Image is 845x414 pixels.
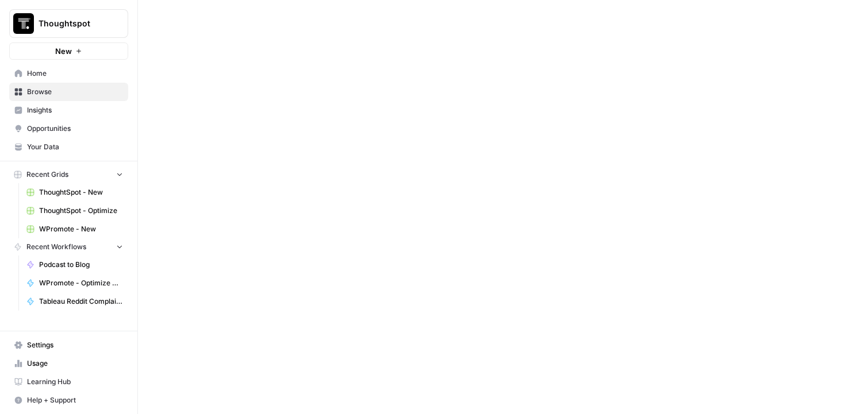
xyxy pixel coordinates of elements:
img: Thoughtspot Logo [13,13,34,34]
span: Tableau Reddit Complaint Collector [39,296,123,307]
span: Learning Hub [27,377,123,387]
span: Recent Grids [26,169,68,180]
button: Recent Workflows [9,238,128,256]
a: Insights [9,101,128,119]
span: ThoughtSpot - New [39,187,123,198]
span: WPromote - New [39,224,123,234]
a: Home [9,64,128,83]
a: Podcast to Blog [21,256,128,274]
a: Your Data [9,138,128,156]
a: ThoughtSpot - Optimize [21,202,128,220]
span: Usage [27,358,123,369]
span: Podcast to Blog [39,260,123,270]
a: WPromote - New [21,220,128,238]
a: Usage [9,354,128,373]
a: Browse [9,83,128,101]
a: ThoughtSpot - New [21,183,128,202]
a: Opportunities [9,119,128,138]
span: Browse [27,87,123,97]
a: Tableau Reddit Complaint Collector [21,292,128,311]
span: New [55,45,72,57]
span: Settings [27,340,123,350]
button: New [9,42,128,60]
span: Home [27,68,123,79]
button: Help + Support [9,391,128,409]
a: WPromote - Optimize Article [21,274,128,292]
span: ThoughtSpot - Optimize [39,206,123,216]
button: Recent Grids [9,166,128,183]
span: WPromote - Optimize Article [39,278,123,288]
span: Recent Workflows [26,242,86,252]
span: Your Data [27,142,123,152]
a: Learning Hub [9,373,128,391]
span: Insights [27,105,123,115]
span: Help + Support [27,395,123,405]
button: Workspace: Thoughtspot [9,9,128,38]
span: Thoughtspot [39,18,108,29]
a: Settings [9,336,128,354]
span: Opportunities [27,123,123,134]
